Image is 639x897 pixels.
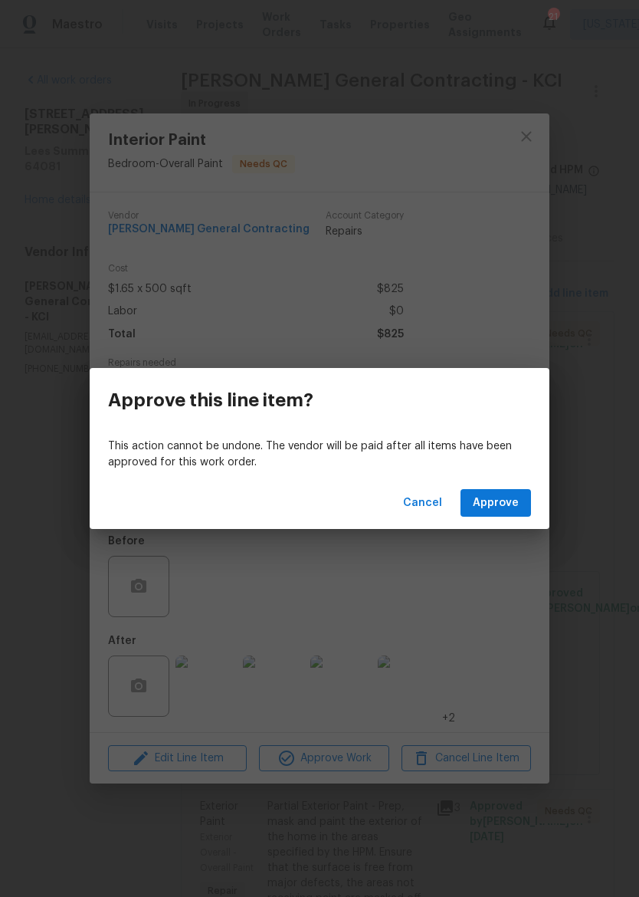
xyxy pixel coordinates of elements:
h3: Approve this line item? [108,389,313,411]
span: Cancel [403,494,442,513]
span: Approve [473,494,519,513]
button: Approve [460,489,531,517]
p: This action cannot be undone. The vendor will be paid after all items have been approved for this... [108,439,531,471]
button: Cancel [397,489,448,517]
